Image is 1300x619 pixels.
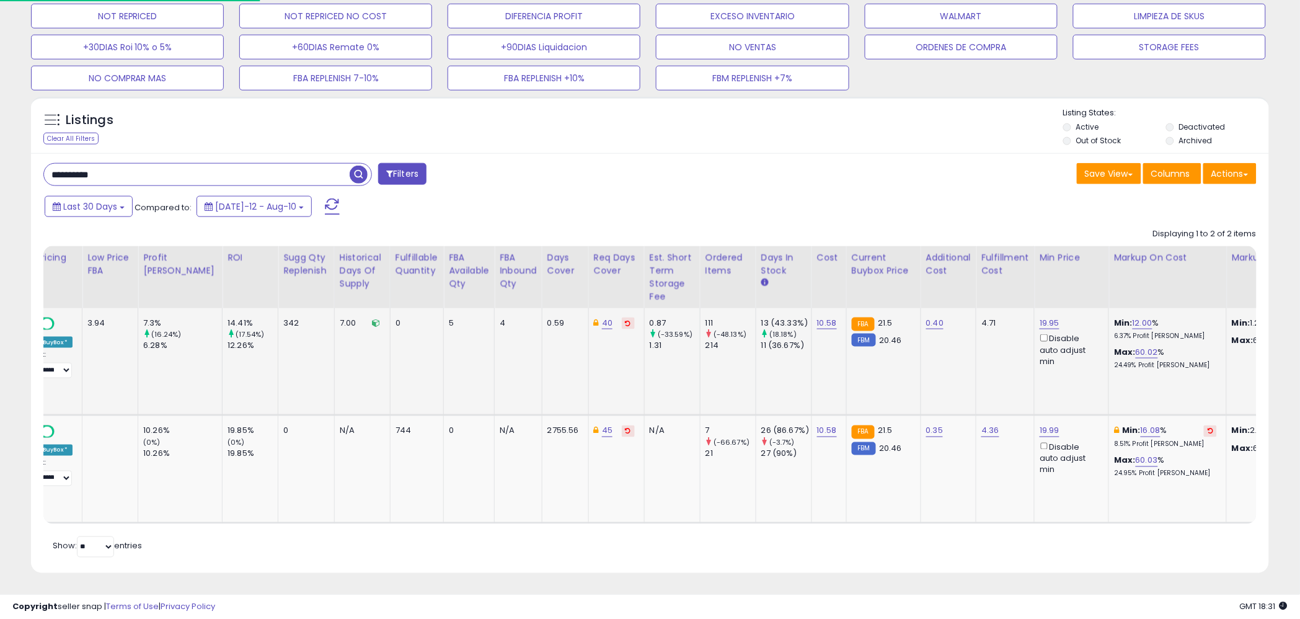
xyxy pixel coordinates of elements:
[1077,163,1141,184] button: Save View
[1076,122,1099,132] label: Active
[926,425,944,437] a: 0.35
[1114,317,1133,329] b: Min:
[1114,440,1217,449] p: 8.51% Profit [PERSON_NAME]
[650,425,691,437] div: N/A
[31,4,224,29] button: NOT REPRICED
[228,340,278,351] div: 12.26%
[66,112,113,129] h5: Listings
[1151,167,1190,180] span: Columns
[865,35,1058,60] button: ORDENES DE COMPRA
[705,251,751,277] div: Ordered Items
[1114,332,1217,341] p: 6.37% Profit [PERSON_NAME]
[1114,455,1217,478] div: %
[448,66,640,91] button: FBA REPLENISH +10%
[878,425,893,437] span: 21.5
[45,196,133,217] button: Last 30 Days
[143,438,161,448] small: (0%)
[761,448,811,460] div: 27 (90%)
[31,66,224,91] button: NO COMPRAR MAS
[547,318,579,329] div: 0.59
[236,329,264,339] small: (17.54%)
[500,251,537,290] div: FBA inbound Qty
[1073,4,1266,29] button: LIMPIEZA DE SKUS
[1208,428,1213,434] i: Revert to store-level Min Markup
[865,4,1058,29] button: WALMART
[602,425,612,437] a: 45
[650,340,700,351] div: 1.31
[714,329,746,339] small: (-48.13%)
[1203,163,1257,184] button: Actions
[53,427,73,437] span: OFF
[817,425,837,437] a: 10.58
[1114,470,1217,478] p: 24.95% Profit [PERSON_NAME]
[656,35,849,60] button: NO VENTAS
[656,4,849,29] button: EXCESO INVENTARIO
[1136,346,1158,358] a: 60.02
[53,540,142,552] span: Show: entries
[31,35,224,60] button: +30DIAS Roi 10% o 5%
[12,600,58,612] strong: Copyright
[1122,425,1141,437] b: Min:
[650,251,695,303] div: Est. Short Term Storage Fee
[852,425,875,439] small: FBA
[340,425,381,437] div: N/A
[1040,440,1099,476] div: Disable auto adjust min
[817,251,841,264] div: Cost
[926,251,971,277] div: Additional Cost
[378,163,427,185] button: Filters
[43,133,99,145] div: Clear All Filters
[161,600,215,612] a: Privacy Policy
[981,425,999,437] a: 4.36
[228,425,278,437] div: 19.85%
[1133,317,1152,329] a: 12.00
[143,340,222,351] div: 6.28%
[12,601,215,613] div: seller snap | |
[24,445,73,456] div: Win BuyBox *
[24,251,77,264] div: Repricing
[239,66,432,91] button: FBA REPLENISH 7-10%
[761,318,811,329] div: 13 (43.33%)
[24,337,73,348] div: Win BuyBox *
[594,251,639,277] div: Req Days Cover
[761,251,807,277] div: Days In Stock
[197,196,312,217] button: [DATE]-12 - Aug-10
[143,318,222,329] div: 7.3%
[1114,427,1119,435] i: This overrides the store level min markup for this listing
[1179,122,1226,132] label: Deactivated
[852,442,876,455] small: FBM
[705,448,756,460] div: 21
[547,251,583,277] div: Days Cover
[448,4,640,29] button: DIFERENCIA PROFIT
[1232,334,1254,346] strong: Max:
[228,251,273,264] div: ROI
[1143,163,1201,184] button: Columns
[981,318,1025,329] div: 4.71
[449,251,489,290] div: FBA Available Qty
[981,251,1029,277] div: Fulfillment Cost
[926,317,944,329] a: 0.40
[228,448,278,460] div: 19.85%
[1114,361,1217,370] p: 24.49% Profit [PERSON_NAME]
[106,600,159,612] a: Terms of Use
[1153,228,1257,240] div: Displaying 1 to 2 of 2 items
[1232,425,1250,437] strong: Min:
[283,318,325,329] div: 342
[817,317,837,329] a: 10.58
[705,340,756,351] div: 214
[1063,107,1269,119] p: Listing States:
[650,318,700,329] div: 0.87
[340,318,381,329] div: 7.00
[239,4,432,29] button: NOT REPRICED NO COST
[228,318,278,329] div: 14.41%
[449,425,485,437] div: 0
[852,251,916,277] div: Current Buybox Price
[143,425,222,437] div: 10.26%
[761,340,811,351] div: 11 (36.67%)
[283,251,329,277] div: Sugg Qty Replenish
[602,317,612,329] a: 40
[1179,135,1213,146] label: Archived
[714,438,749,448] small: (-66.67%)
[761,425,811,437] div: 26 (86.67%)
[769,438,795,448] small: (-3.7%)
[1040,425,1059,437] a: 19.99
